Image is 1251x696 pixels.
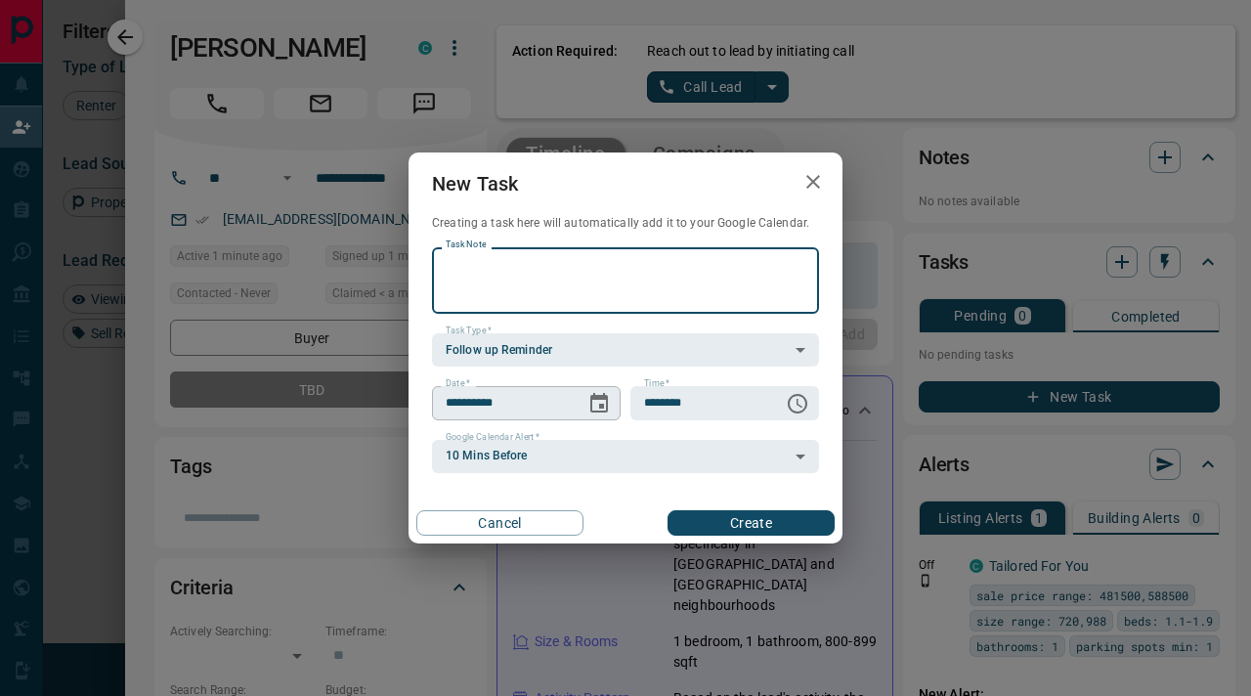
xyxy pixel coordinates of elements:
[409,152,541,215] h2: New Task
[432,440,819,473] div: 10 Mins Before
[432,333,819,367] div: Follow up Reminder
[668,510,835,536] button: Create
[446,239,486,251] label: Task Note
[446,325,492,337] label: Task Type
[432,215,819,232] p: Creating a task here will automatically add it to your Google Calendar.
[778,384,817,423] button: Choose time, selected time is 6:00 AM
[644,377,669,390] label: Time
[446,431,539,444] label: Google Calendar Alert
[416,510,583,536] button: Cancel
[446,377,470,390] label: Date
[580,384,619,423] button: Choose date, selected date is Aug 13, 2025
